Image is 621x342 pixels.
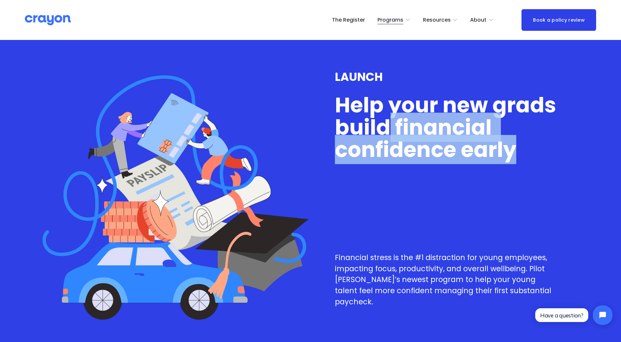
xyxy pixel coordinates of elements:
a: Book a policy review [521,9,596,30]
iframe: Tidio Chat [530,300,618,331]
span: Resources [423,15,451,25]
h3: LAUNCH [335,70,557,84]
span: About [470,15,486,25]
a: The Register [332,15,365,25]
span: Programs [377,15,403,25]
a: folder dropdown [423,15,458,25]
img: Crayon [25,14,71,26]
a: folder dropdown [377,15,411,25]
p: Financial stress is the #1 distraction for young employees, impacting focus, productivity, and ov... [335,252,557,307]
a: folder dropdown [470,15,494,25]
h1: Help your new grads build financial confidence early [335,94,557,161]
